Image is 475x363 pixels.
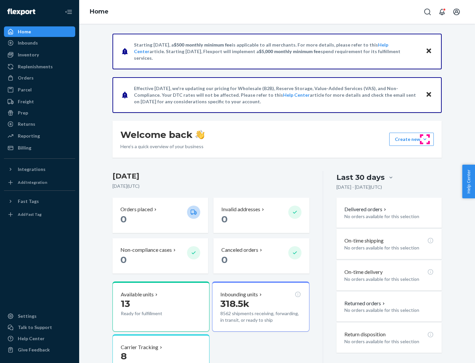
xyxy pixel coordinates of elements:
[344,307,434,313] p: No orders available for this selection
[336,184,382,190] p: [DATE] - [DATE] ( UTC )
[90,8,109,15] a: Home
[112,281,209,332] button: Available units13Ready for fulfillment
[4,345,75,355] button: Give Feedback
[4,96,75,107] a: Freight
[18,180,47,185] div: Add Integration
[4,333,75,344] a: Help Center
[121,291,154,298] p: Available units
[4,209,75,220] a: Add Fast Tag
[120,254,127,265] span: 0
[336,172,385,182] div: Last 30 days
[120,129,205,141] h1: Welcome back
[421,5,434,18] button: Open Search Box
[4,131,75,141] a: Reporting
[344,245,434,251] p: No orders available for this selection
[344,213,434,220] p: No orders available for this selection
[221,206,260,213] p: Invalid addresses
[7,9,35,15] img: Flexport logo
[18,86,32,93] div: Parcel
[4,38,75,48] a: Inbounds
[344,237,384,245] p: On-time shipping
[425,90,433,100] button: Close
[4,196,75,207] button: Fast Tags
[195,130,205,139] img: hand-wave emoji
[4,108,75,118] a: Prep
[212,281,309,332] button: Inbounding units318.5k8562 shipments receiving, forwarding, in transit, or ready to ship
[18,324,52,331] div: Talk to Support
[174,42,232,48] span: $500 monthly minimum fee
[112,238,208,274] button: Non-compliance cases 0
[4,49,75,60] a: Inventory
[18,51,39,58] div: Inventory
[84,2,114,21] ol: breadcrumbs
[344,338,434,345] p: No orders available for this selection
[4,322,75,333] a: Talk to Support
[4,177,75,188] a: Add Integration
[435,5,449,18] button: Open notifications
[389,133,434,146] button: Create new
[18,98,34,105] div: Freight
[112,171,309,181] h3: [DATE]
[4,73,75,83] a: Orders
[4,143,75,153] a: Billing
[18,145,31,151] div: Billing
[344,206,388,213] button: Delivered orders
[344,276,434,282] p: No orders available for this selection
[18,28,31,35] div: Home
[121,298,130,309] span: 13
[283,92,310,98] a: Help Center
[18,110,28,116] div: Prep
[120,143,205,150] p: Here’s a quick overview of your business
[4,61,75,72] a: Replenishments
[18,75,34,81] div: Orders
[18,63,53,70] div: Replenishments
[18,166,46,173] div: Integrations
[121,310,182,317] p: Ready for fulfillment
[120,206,153,213] p: Orders placed
[4,119,75,129] a: Returns
[4,311,75,321] a: Settings
[18,198,39,205] div: Fast Tags
[213,238,309,274] button: Canceled orders 0
[134,85,419,105] p: Effective [DATE], we're updating our pricing for Wholesale (B2B), Reserve Storage, Value-Added Se...
[221,214,228,225] span: 0
[450,5,463,18] button: Open account menu
[18,313,37,319] div: Settings
[344,268,383,276] p: On-time delivery
[462,165,475,198] button: Help Center
[18,212,42,217] div: Add Fast Tag
[220,310,301,323] p: 8562 shipments receiving, forwarding, in transit, or ready to ship
[344,331,386,338] p: Return disposition
[121,350,127,362] span: 8
[220,298,249,309] span: 318.5k
[134,42,419,61] p: Starting [DATE], a is applicable to all merchants. For more details, please refer to this article...
[120,246,172,254] p: Non-compliance cases
[220,291,258,298] p: Inbounding units
[62,5,75,18] button: Close Navigation
[221,246,258,254] p: Canceled orders
[4,26,75,37] a: Home
[121,344,158,351] p: Carrier Tracking
[18,335,45,342] div: Help Center
[4,164,75,175] button: Integrations
[221,254,228,265] span: 0
[213,198,309,233] button: Invalid addresses 0
[18,121,35,127] div: Returns
[112,198,208,233] button: Orders placed 0
[425,47,433,56] button: Close
[18,40,38,46] div: Inbounds
[18,346,50,353] div: Give Feedback
[120,214,127,225] span: 0
[4,84,75,95] a: Parcel
[112,183,309,189] p: [DATE] ( UTC )
[18,133,40,139] div: Reporting
[344,300,386,307] button: Returned orders
[259,49,321,54] span: $5,000 monthly minimum fee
